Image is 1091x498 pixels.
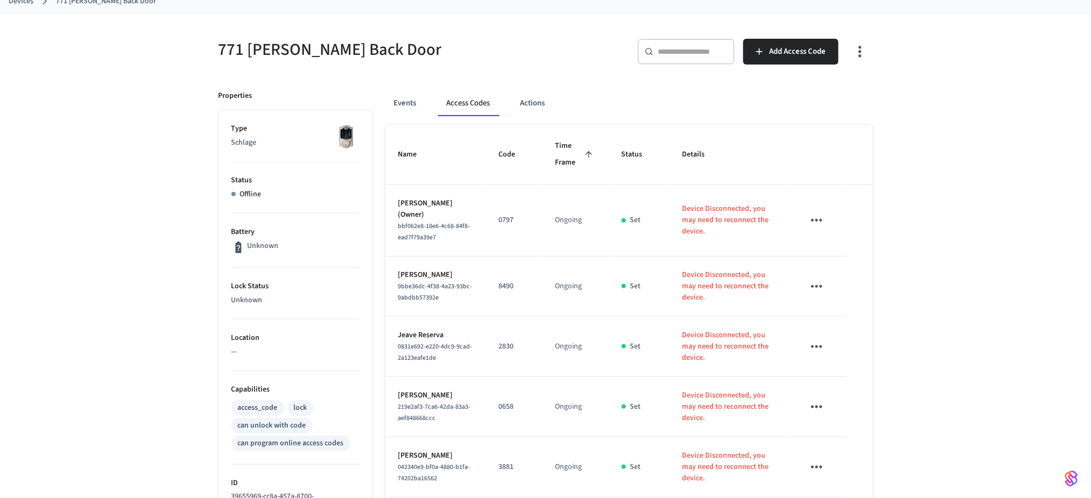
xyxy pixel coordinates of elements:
[499,401,530,412] p: 0658
[238,402,278,414] div: access_code
[499,215,530,226] p: 0797
[543,257,609,317] td: Ongoing
[543,437,609,497] td: Ongoing
[543,317,609,377] td: Ongoing
[682,203,778,237] p: Device Disconnected, you may need to reconnect the device.
[398,330,473,341] p: Jeave Reserva
[630,281,641,292] p: Set
[398,450,473,461] p: [PERSON_NAME]
[398,282,473,302] span: 9bbe36dc-4f38-4a23-93bc-9abdbb57392e
[398,463,470,483] span: 042340e9-bf0a-4880-b1fa-74202ba16562
[499,461,530,473] p: 3881
[231,123,360,134] p: Type
[385,90,425,116] button: Events
[499,146,530,163] span: Code
[231,137,360,148] p: Schlage
[385,125,873,497] table: sticky table
[499,341,530,352] p: 2830
[219,90,252,102] p: Properties
[743,39,839,65] button: Add Access Code
[385,90,873,116] div: ant example
[682,146,719,163] span: Details
[231,346,360,358] p: —
[240,189,262,200] p: Offline
[231,175,360,186] p: Status
[219,39,539,61] h5: 771 [PERSON_NAME] Back Door
[231,332,360,344] p: Location
[231,384,360,395] p: Capabilities
[238,420,306,431] div: can unlock with code
[682,269,778,303] p: Device Disconnected, you may need to reconnect the device.
[294,402,307,414] div: lock
[630,461,641,473] p: Set
[398,269,473,281] p: [PERSON_NAME]
[543,377,609,437] td: Ongoing
[248,240,279,252] p: Unknown
[555,138,596,172] span: Time Frame
[499,281,530,292] p: 8490
[682,330,778,364] p: Device Disconnected, you may need to reconnect the device.
[398,342,473,362] span: 0831e692-e220-4dc9-9cad-2a123eafe1de
[231,295,360,306] p: Unknown
[630,401,641,412] p: Set
[238,438,344,449] div: can program online access codes
[512,90,554,116] button: Actions
[543,185,609,257] td: Ongoing
[333,123,360,150] img: Schlage Sense Smart Deadbolt with Camelot Trim, Front
[398,198,473,220] p: [PERSON_NAME] (Owner)
[398,402,471,423] span: 219e2af3-7ca6-42da-83a3-aef848668ccc
[630,215,641,226] p: Set
[398,390,473,401] p: [PERSON_NAME]
[231,281,360,292] p: Lock Status
[682,450,778,484] p: Device Disconnected, you may need to reconnect the device.
[769,45,826,59] span: Add Access Code
[682,390,778,424] p: Device Disconnected, you may need to reconnect the device.
[231,226,360,238] p: Battery
[622,146,657,163] span: Status
[630,341,641,352] p: Set
[231,478,360,489] p: ID
[438,90,499,116] button: Access Codes
[398,146,431,163] span: Name
[1065,470,1078,487] img: SeamLogoGradient.69752ec5.svg
[398,222,470,242] span: bbf062e8-18e6-4c68-84f8-ead7f79a39e7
